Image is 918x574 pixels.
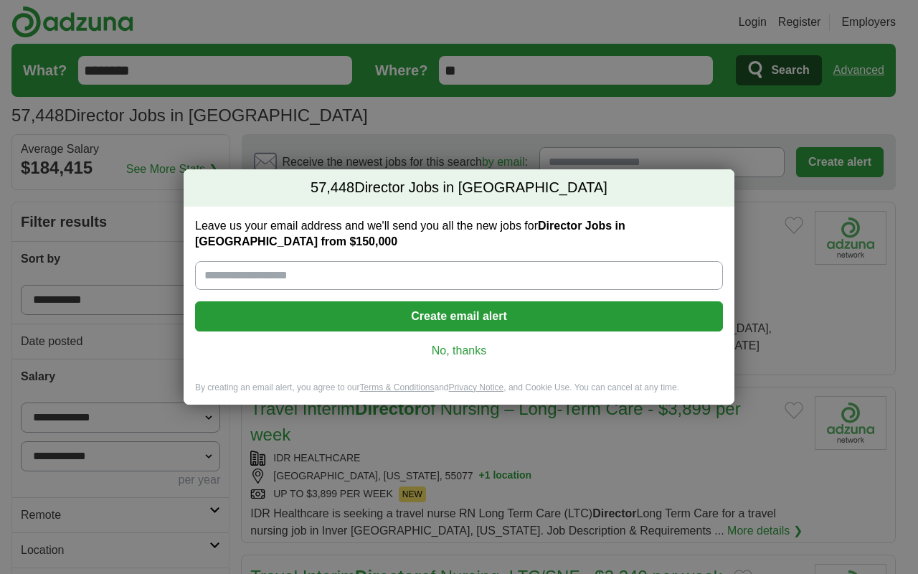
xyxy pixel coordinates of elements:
label: Leave us your email address and we'll send you all the new jobs for [195,218,723,250]
a: Terms & Conditions [359,382,434,392]
div: By creating an email alert, you agree to our and , and Cookie Use. You can cancel at any time. [184,382,734,405]
strong: Director Jobs in [GEOGRAPHIC_DATA] from $150,000 [195,220,625,248]
a: No, thanks [207,343,711,359]
span: 57,448 [311,178,354,198]
a: Privacy Notice [449,382,504,392]
h2: Director Jobs in [GEOGRAPHIC_DATA] [184,169,734,207]
button: Create email alert [195,301,723,331]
